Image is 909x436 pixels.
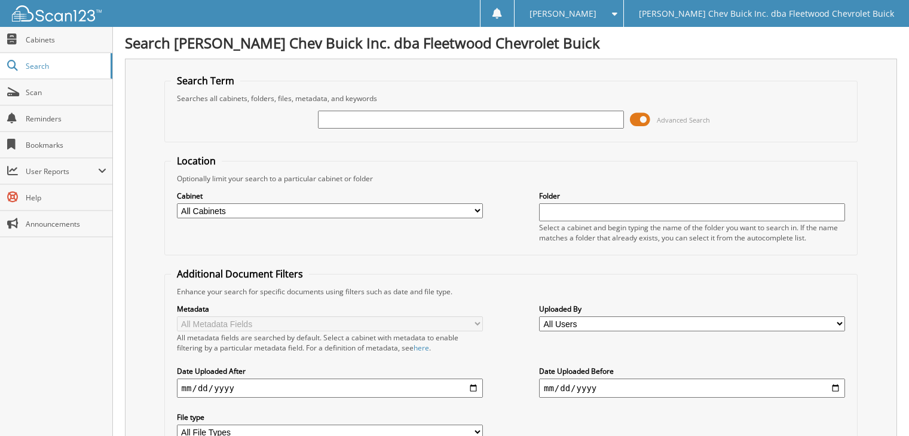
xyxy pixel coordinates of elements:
span: Advanced Search [657,115,710,124]
label: Folder [539,191,845,201]
legend: Location [171,154,222,167]
span: [PERSON_NAME] [530,10,596,17]
label: File type [177,412,483,422]
span: Reminders [26,114,106,124]
input: end [539,379,845,398]
a: here [414,343,429,353]
label: Date Uploaded Before [539,366,845,376]
input: start [177,379,483,398]
label: Metadata [177,304,483,314]
span: User Reports [26,166,98,176]
span: Search [26,61,105,71]
h1: Search [PERSON_NAME] Chev Buick Inc. dba Fleetwood Chevrolet Buick [125,33,897,53]
span: Announcements [26,219,106,229]
span: Bookmarks [26,140,106,150]
legend: Search Term [171,74,240,87]
span: Help [26,193,106,203]
label: Cabinet [177,191,483,201]
iframe: Chat Widget [849,379,909,436]
span: Scan [26,87,106,97]
img: scan123-logo-white.svg [12,5,102,22]
div: Optionally limit your search to a particular cabinet or folder [171,173,852,184]
span: [PERSON_NAME] Chev Buick Inc. dba Fleetwood Chevrolet Buick [639,10,894,17]
div: All metadata fields are searched by default. Select a cabinet with metadata to enable filtering b... [177,333,483,353]
div: Searches all cabinets, folders, files, metadata, and keywords [171,93,852,103]
label: Date Uploaded After [177,366,483,376]
div: Enhance your search for specific documents using filters such as date and file type. [171,286,852,297]
div: Select a cabinet and begin typing the name of the folder you want to search in. If the name match... [539,222,845,243]
label: Uploaded By [539,304,845,314]
span: Cabinets [26,35,106,45]
legend: Additional Document Filters [171,267,309,280]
